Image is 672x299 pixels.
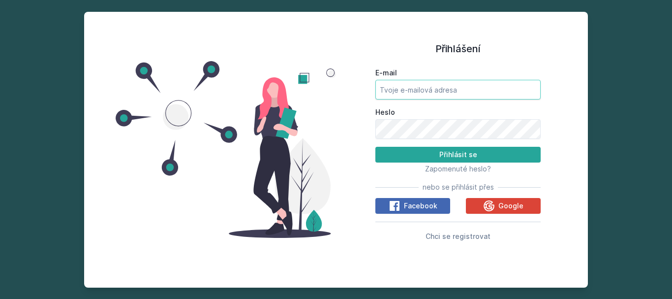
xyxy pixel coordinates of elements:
button: Chci se registrovat [426,230,490,242]
button: Google [466,198,541,214]
label: E-mail [375,68,541,78]
button: Facebook [375,198,450,214]
input: Tvoje e-mailová adresa [375,80,541,100]
span: nebo se přihlásit přes [423,182,494,192]
span: Facebook [404,201,437,211]
button: Přihlásit se [375,147,541,163]
h1: Přihlášení [375,41,541,56]
label: Heslo [375,107,541,117]
span: Chci se registrovat [426,232,490,240]
span: Zapomenuté heslo? [425,165,491,173]
span: Google [498,201,523,211]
